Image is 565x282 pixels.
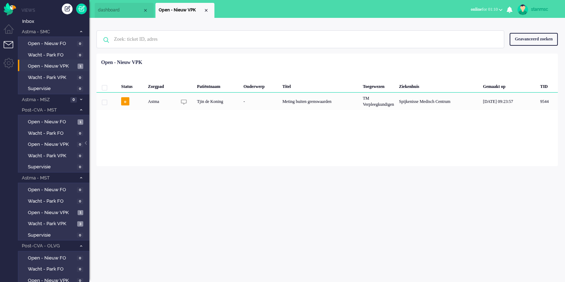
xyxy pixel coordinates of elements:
span: Wacht - Park FO [28,198,75,205]
span: 1 [78,210,83,216]
span: Open - Nieuw VPK [28,141,75,148]
a: Supervisie 0 [21,84,89,92]
span: 3 [77,221,83,227]
span: 0 [70,97,77,103]
div: TID [537,78,558,93]
div: Spijkenisse Medisch Centrum [396,93,480,110]
span: Open - Nieuw FO [28,187,75,193]
li: Admin menu [4,58,20,74]
a: Wacht - Park VPK 0 [21,152,89,159]
span: Open - Nieuw FO [28,119,76,125]
img: avatar [517,4,528,15]
a: Wacht - Park FO 0 [21,51,89,59]
a: Wacht - Park VPK 0 [21,73,89,81]
span: Inbox [22,18,89,25]
div: Open - Nieuw VPK [101,59,142,66]
div: 9544 [537,93,558,110]
span: 0 [77,75,83,80]
a: Open - Nieuw FO 0 [21,185,89,193]
span: 0 [77,187,83,193]
a: Wacht - Park FO 0 [21,129,89,137]
a: Wacht - Park FO 0 [21,197,89,205]
a: Wacht - Park FO 0 [21,265,89,273]
span: 0 [77,199,83,204]
a: Open - Nieuw VPK 1 [21,208,89,216]
span: 0 [77,267,83,272]
div: Toegewezen [360,78,396,93]
span: 0 [77,256,83,261]
button: onlinefor 01:10 [466,4,507,15]
span: Open - Nieuw FO [28,40,75,47]
span: 1 [78,64,83,69]
span: Post-CVA - MST [21,107,76,114]
a: Wacht - Park VPK 3 [21,219,89,227]
div: Meting buiten grenswaarden [280,93,360,110]
li: View [155,3,214,18]
div: Zorgpad [145,78,177,93]
a: Open - Nieuw VPK 0 [21,140,89,148]
div: Titel [280,78,360,93]
li: Dashboard [95,3,154,18]
span: 0 [77,131,83,136]
span: Open - Nieuw VPK [28,63,76,70]
a: Open - Nieuw VPK 1 [21,62,89,70]
a: stanmsc [516,4,558,15]
a: Omnidesk [4,5,16,10]
span: Wacht - Park VPK [28,221,75,227]
span: dashboard [98,7,143,13]
span: for 01:10 [471,7,498,12]
span: Astma - MSZ [21,97,68,103]
div: stanmsc [531,6,558,13]
div: 9544 [96,93,558,110]
div: Gemaakt op [480,78,537,93]
div: Astma [145,93,177,110]
div: Onderwerp [241,78,280,93]
a: Open - Nieuw FO 1 [21,118,89,125]
div: Geavanceerd zoeken [510,33,558,45]
span: 0 [77,86,83,91]
a: Supervisie 0 [21,231,89,239]
div: [DATE] 09:23:57 [480,93,537,110]
div: Patiëntnaam [194,78,241,93]
span: Supervisie [28,85,75,92]
span: Post-CVA - OLVG [21,243,76,249]
span: Astma - SMC [21,29,76,35]
span: Open - Nieuw VPK [159,7,203,13]
div: Creëer ticket [62,4,73,14]
img: ic-search-icon.svg [97,31,115,49]
div: Close tab [203,8,209,13]
div: Ziekenhuis [396,78,480,93]
span: 0 [77,153,83,159]
li: onlinefor 01:10 [466,2,507,18]
div: Close tab [143,8,148,13]
a: Supervisie 0 [21,163,89,170]
a: Open - Nieuw FO 0 [21,39,89,47]
a: Inbox [21,17,89,25]
span: Open - Nieuw VPK [28,209,76,216]
input: Zoek: ticket ID, adres [109,31,494,48]
img: flow_omnibird.svg [4,3,16,15]
span: 0 [77,41,83,46]
span: 0 [77,142,83,147]
div: Tjin de Koning [194,93,241,110]
span: Wacht - Park FO [28,52,75,59]
span: Wacht - Park FO [28,130,75,137]
span: 1 [78,119,83,125]
span: Supervisie [28,232,75,239]
div: TM Verpleegkundigen [360,93,396,110]
span: Wacht - Park VPK [28,74,75,81]
span: Wacht - Park VPK [28,153,75,159]
span: Astma - MST [21,175,76,182]
span: 0 [77,233,83,238]
li: Views [21,7,89,13]
li: Tickets menu [4,41,20,57]
a: Open - Nieuw FO 0 [21,254,89,262]
span: 0 [77,53,83,58]
li: Dashboard menu [4,24,20,40]
div: - [241,93,280,110]
span: online [471,7,482,12]
a: Quick Ticket [76,4,87,14]
span: Supervisie [28,164,75,170]
span: o [121,97,129,105]
div: Status [119,78,145,93]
